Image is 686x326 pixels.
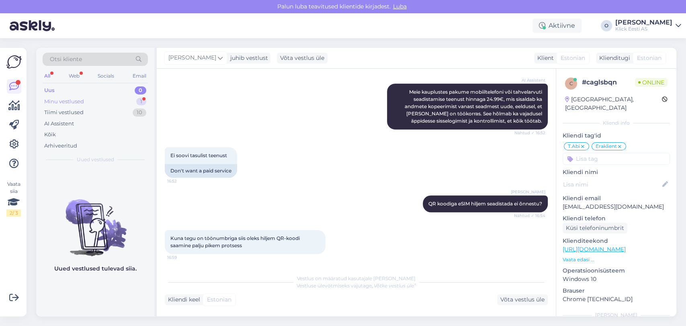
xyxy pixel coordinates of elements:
[6,209,21,217] div: 2 / 3
[44,142,77,150] div: Arhiveeritud
[582,78,635,87] div: # caglsbqn
[428,201,542,207] span: QR koodiga eSIM hiljem seadistada ei õnnestu?
[615,19,672,26] div: [PERSON_NAME]
[131,71,148,81] div: Email
[136,98,146,106] div: 1
[563,214,670,223] p: Kliendi telefon
[563,275,670,283] p: Windows 10
[596,144,617,149] span: Eraklient
[534,54,554,62] div: Klient
[563,131,670,140] p: Kliendi tag'id
[563,203,670,211] p: [EMAIL_ADDRESS][DOMAIN_NAME]
[170,152,227,158] span: Ei soovi tasulist teenust
[77,156,114,163] span: Uued vestlused
[391,3,409,10] span: Luba
[563,180,661,189] input: Lisa nimi
[44,120,74,128] div: AI Assistent
[568,144,580,149] span: T.Abi
[165,295,200,304] div: Kliendi keel
[563,295,670,303] p: Chrome [TECHNICAL_ID]
[297,283,416,289] span: Vestluse ülevõtmiseks vajutage
[511,189,545,195] span: [PERSON_NAME]
[615,19,681,32] a: [PERSON_NAME]Klick Eesti AS
[563,153,670,165] input: Lisa tag
[563,287,670,295] p: Brauser
[514,130,545,136] span: Nähtud ✓ 16:52
[405,89,543,124] span: Meie kauplustes pakume mobiiltelefoni või tahvelarvuti seadistamise teenust hinnaga 24.99€, mis s...
[43,71,52,81] div: All
[227,54,268,62] div: juhib vestlust
[96,71,116,81] div: Socials
[6,180,21,217] div: Vaata siia
[563,194,670,203] p: Kliendi email
[168,53,216,62] span: [PERSON_NAME]
[615,26,672,32] div: Klick Eesti AS
[135,86,146,94] div: 0
[563,256,670,263] p: Vaata edasi ...
[637,54,661,62] span: Estonian
[167,178,197,184] span: 16:52
[372,283,416,289] i: „Võtke vestlus üle”
[601,20,612,31] div: O
[635,78,668,87] span: Online
[561,54,585,62] span: Estonian
[54,264,137,273] p: Uued vestlused tulevad siia.
[563,119,670,127] div: Kliendi info
[44,131,56,139] div: Kõik
[569,80,573,86] span: c
[44,98,84,106] div: Minu vestlused
[50,55,82,64] span: Otsi kliente
[563,267,670,275] p: Operatsioonisüsteem
[563,312,670,319] div: [PERSON_NAME]
[563,237,670,245] p: Klienditeekond
[167,254,197,260] span: 16:59
[532,18,582,33] div: Aktiivne
[36,185,154,257] img: No chats
[170,235,301,248] span: Kuna tegu on töönumbriga siis oleks hiljem QR-koodi saamine palju pikem protsess
[44,109,84,117] div: Tiimi vestlused
[563,246,626,253] a: [URL][DOMAIN_NAME]
[563,168,670,176] p: Kliendi nimi
[6,54,22,70] img: Askly Logo
[514,213,545,219] span: Nähtud ✓ 16:54
[596,54,630,62] div: Klienditugi
[165,164,237,178] div: Don't want a paid service
[207,295,231,304] span: Estonian
[44,86,55,94] div: Uus
[133,109,146,117] div: 10
[563,223,627,234] div: Küsi telefoninumbrit
[277,53,328,64] div: Võta vestlus üle
[497,294,548,305] div: Võta vestlus üle
[565,95,662,112] div: [GEOGRAPHIC_DATA], [GEOGRAPHIC_DATA]
[297,275,416,281] span: Vestlus on määratud kasutajale [PERSON_NAME]
[67,71,81,81] div: Web
[515,77,545,83] span: AI Assistent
